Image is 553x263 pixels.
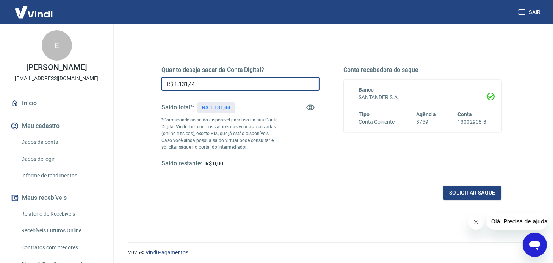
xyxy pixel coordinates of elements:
[457,111,472,117] span: Conta
[161,104,194,111] h5: Saldo total*:
[9,95,104,112] a: Início
[161,66,320,74] h5: Quanto deseja sacar da Conta Digital?
[18,240,104,255] a: Contratos com credores
[202,104,230,112] p: R$ 1.131,44
[18,206,104,222] a: Relatório de Recebíveis
[9,0,58,23] img: Vindi
[517,5,544,19] button: Sair
[146,249,188,255] a: Vindi Pagamentos
[18,151,104,167] a: Dados de login
[457,118,486,126] h6: 13002908-3
[359,93,487,101] h6: SANTANDER S.A.
[359,111,370,117] span: Tipo
[523,233,547,257] iframe: Botão para abrir a janela de mensagens
[344,66,502,74] h5: Conta recebedora do saque
[128,249,535,257] p: 2025 ©
[26,64,87,72] p: [PERSON_NAME]
[443,186,501,200] button: Solicitar saque
[359,118,395,126] h6: Conta Corrente
[468,215,484,230] iframe: Fechar mensagem
[161,160,202,168] h5: Saldo restante:
[205,160,223,167] span: R$ 0,00
[18,223,104,238] a: Recebíveis Futuros Online
[15,75,99,82] p: [EMAIL_ADDRESS][DOMAIN_NAME]
[359,87,374,93] span: Banco
[18,134,104,150] a: Dados da conta
[416,118,436,126] h6: 3759
[9,190,104,206] button: Meus recebíveis
[9,118,104,134] button: Meu cadastro
[18,168,104,184] a: Informe de rendimentos
[42,30,72,61] div: E
[5,5,64,11] span: Olá! Precisa de ajuda?
[161,117,280,151] p: *Corresponde ao saldo disponível para uso na sua Conta Digital Vindi. Incluindo os valores das ve...
[487,213,547,230] iframe: Mensagem da empresa
[416,111,436,117] span: Agência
